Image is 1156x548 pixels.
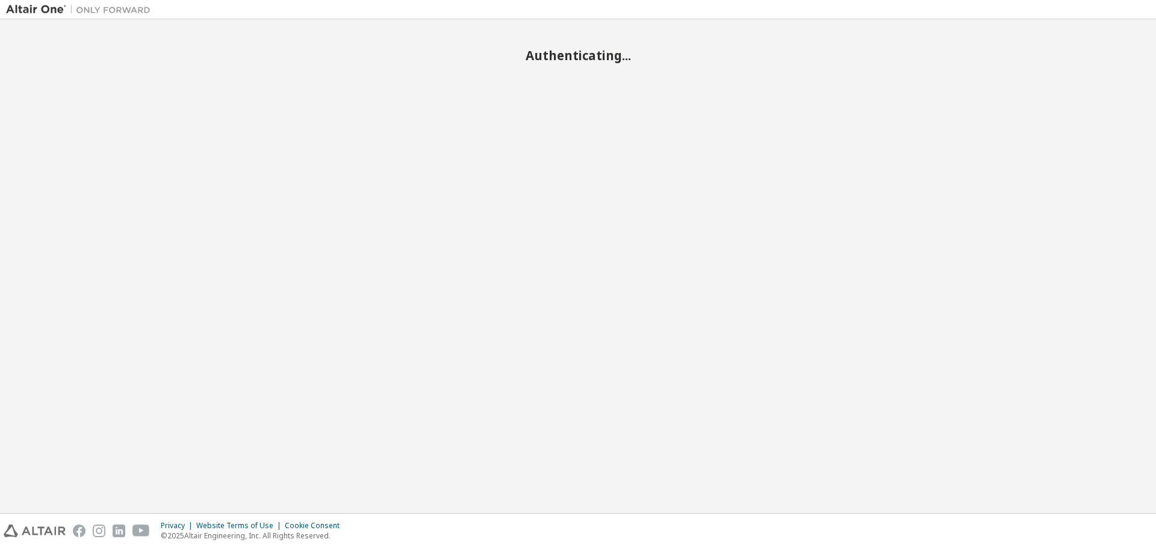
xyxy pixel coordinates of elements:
img: linkedin.svg [113,525,125,537]
p: © 2025 Altair Engineering, Inc. All Rights Reserved. [161,531,347,541]
img: facebook.svg [73,525,85,537]
img: Altair One [6,4,157,16]
div: Privacy [161,521,196,531]
div: Cookie Consent [285,521,347,531]
img: instagram.svg [93,525,105,537]
h2: Authenticating... [6,48,1150,63]
img: altair_logo.svg [4,525,66,537]
div: Website Terms of Use [196,521,285,531]
img: youtube.svg [132,525,150,537]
